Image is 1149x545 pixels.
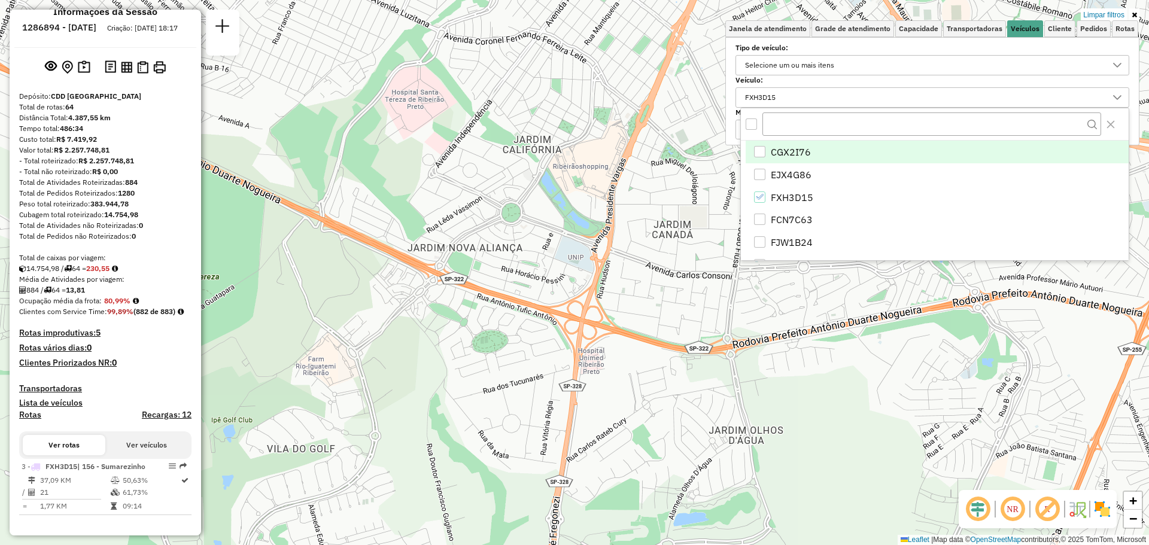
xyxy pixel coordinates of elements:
img: Exibir/Ocultar setores [1093,500,1112,519]
strong: 4.387,55 km [68,113,111,122]
strong: R$ 2.257.748,81 [78,156,134,165]
strong: 0 [132,232,136,240]
a: Nova sessão e pesquisa [211,14,235,41]
span: Rotas [1115,25,1135,32]
td: 1,77 KM [39,500,110,512]
div: Cubagem total roteirizado: [19,209,191,220]
a: Limpar filtros [1081,8,1127,22]
a: Ocultar filtros [1129,8,1139,22]
span: | 156 - Sumarezinho [77,462,145,471]
button: Imprimir Rotas [151,59,168,76]
strong: 5 [96,327,101,338]
span: 3 - [22,462,145,471]
div: Depósito: [19,91,191,102]
label: Motorista: [735,107,1129,118]
div: Valor total: [19,145,191,156]
span: CGX2I76 [771,145,811,159]
button: Visualizar Romaneio [135,59,151,76]
i: % de utilização do peso [111,477,120,484]
i: Total de rotas [64,265,72,272]
i: Rota otimizada [181,477,189,484]
h4: Rotas vários dias: [19,343,191,353]
span: Janela de atendimento [729,25,807,32]
a: Zoom out [1124,510,1142,528]
button: Close [1101,115,1120,134]
i: Total de Atividades [19,287,26,294]
strong: 0 [112,357,117,368]
li: CGX2I76 [746,141,1129,163]
button: Visualizar relatório de Roteirização [118,59,135,75]
button: Ver veículos [105,435,188,455]
div: Total de caixas por viagem: [19,252,191,263]
label: Veículo: [735,75,1129,86]
li: FAI1J31 [746,254,1129,276]
span: Exibir rótulo [1033,495,1062,523]
button: Painel de Sugestão [75,58,93,77]
strong: 0 [139,221,143,230]
h4: Lista de veículos [19,398,191,408]
i: Tempo total em rota [111,503,117,510]
strong: (882 de 883) [133,307,175,316]
h6: 1286894 - [DATE] [22,22,96,33]
span: Transportadoras [947,25,1002,32]
img: Fluxo de ruas [1068,500,1087,519]
div: Distância Total: [19,112,191,123]
td: 21 [39,486,110,498]
strong: 884 [125,178,138,187]
strong: 1280 [118,188,135,197]
div: 884 / 64 = [19,285,191,296]
strong: 99,89% [107,307,133,316]
div: All items unselected [746,118,757,130]
td: 37,09 KM [39,474,110,486]
div: Peso total roteirizado: [19,199,191,209]
i: Total de rotas [44,287,51,294]
h4: Clientes Priorizados NR: [19,358,191,368]
div: Map data © contributors,© 2025 TomTom, Microsoft [898,535,1149,545]
strong: 80,99% [104,296,130,305]
div: Tempo total: [19,123,191,134]
td: 61,73% [122,486,180,498]
td: = [22,500,28,512]
div: - Total roteirizado: [19,156,191,166]
strong: 13,81 [66,285,85,294]
div: Total de Pedidos Roteirizados: [19,188,191,199]
li: EJX4G86 [746,163,1129,186]
div: FXH3D15 [741,88,780,107]
div: Custo total: [19,134,191,145]
td: 50,63% [122,474,180,486]
div: Total de Pedidos não Roteirizados: [19,231,191,242]
a: Leaflet [901,535,929,544]
div: Selecione um ou mais itens [741,56,838,75]
span: FXH3D15 [45,462,77,471]
li: FCN7C63 [746,208,1129,231]
i: Meta Caixas/viagem: 295,40 Diferença: -64,85 [112,265,118,272]
em: Opções [169,462,176,470]
span: FCN7C63 [771,212,813,227]
h4: Informações da Sessão [53,6,157,17]
i: Cubagem total roteirizado [19,265,26,272]
span: FXH3D15 [771,190,813,205]
a: Zoom in [1124,492,1142,510]
td: / [22,486,28,498]
strong: 383.944,78 [90,199,129,208]
strong: R$ 7.419,92 [56,135,97,144]
li: FJW1B24 [746,231,1129,254]
span: | [931,535,933,544]
button: Centralizar mapa no depósito ou ponto de apoio [59,58,75,77]
i: Distância Total [28,477,35,484]
span: Pedidos [1080,25,1107,32]
em: Rota exportada [180,462,187,470]
span: Ocupação média da frota: [19,296,102,305]
strong: R$ 2.257.748,81 [54,145,110,154]
span: FJW1B24 [771,235,813,249]
strong: CDD [GEOGRAPHIC_DATA] [51,92,141,101]
strong: 14.754,98 [104,210,138,219]
div: 14.754,98 / 64 = [19,263,191,274]
span: Capacidade [899,25,938,32]
a: Rotas [19,410,41,420]
div: Total de Atividades não Roteirizadas: [19,220,191,231]
h4: Transportadoras [19,383,191,394]
span: Clientes com Service Time: [19,307,107,316]
span: Cliente [1048,25,1072,32]
div: Total de Atividades Roteirizadas: [19,177,191,188]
